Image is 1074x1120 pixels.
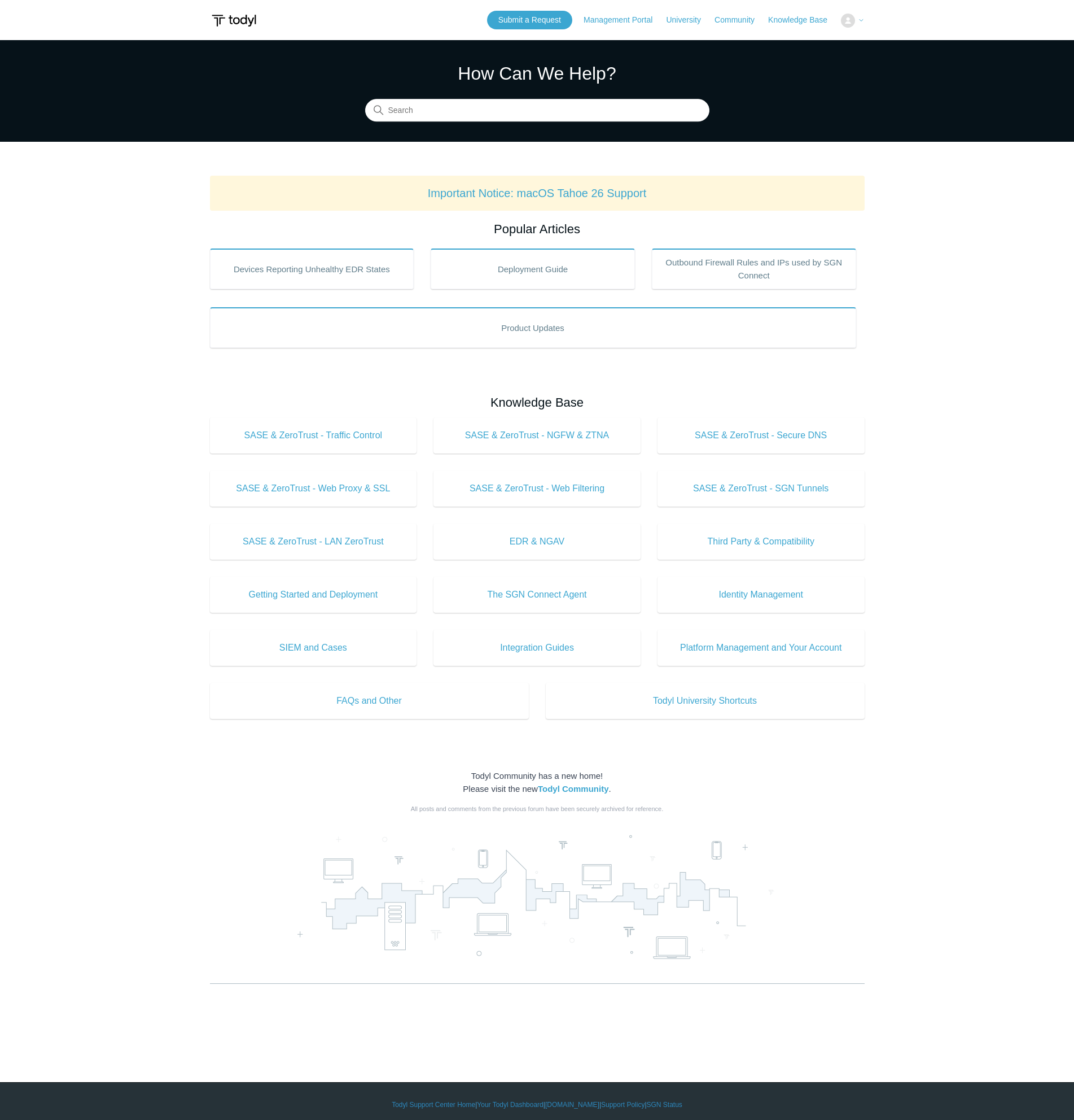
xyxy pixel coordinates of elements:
a: The SGN Connect Agent [433,577,641,613]
a: SASE & ZeroTrust - Web Filtering [433,470,641,507]
a: Deployment Guide [431,249,635,289]
span: The SGN Connect Agent [450,588,624,602]
span: SASE & ZeroTrust - Traffic Control [227,429,400,442]
span: EDR & NGAV [450,535,624,548]
span: SASE & ZeroTrust - Web Filtering [450,482,624,495]
a: Todyl Support Center Home [392,1100,475,1110]
a: Platform Management and Your Account [657,630,865,666]
a: FAQs and Other [210,683,529,719]
a: Product Updates [210,307,856,348]
a: Management Portal [584,14,664,26]
span: SASE & ZeroTrust - Secure DNS [674,429,848,442]
a: Your Todyl Dashboard [477,1100,543,1110]
span: Todyl University Shortcuts [563,694,848,708]
h2: Popular Articles [210,220,865,238]
a: Third Party & Compatibility [657,524,865,560]
a: Submit a Request [487,11,572,29]
input: Search [365,99,709,122]
a: Community [714,14,766,26]
a: SGN Status [647,1100,682,1110]
a: SASE & ZeroTrust - SGN Tunnels [657,470,865,507]
span: FAQs and Other [227,694,512,708]
a: SIEM and Cases [210,630,417,666]
span: Platform Management and Your Account [674,641,848,655]
div: | | | | [210,1100,865,1110]
a: SASE & ZeroTrust - Web Proxy & SSL [210,470,417,507]
a: Devices Reporting Unhealthy EDR States [210,249,414,289]
div: All posts and comments from the previous forum have been securely archived for reference. [210,804,865,814]
a: Knowledge Base [768,14,839,26]
span: SASE & ZeroTrust - NGFW & ZTNA [450,429,624,442]
a: SASE & ZeroTrust - NGFW & ZTNA [433,417,641,454]
a: Getting Started and Deployment [210,577,417,613]
img: Todyl Support Center Help Center home page [210,10,258,31]
span: SASE & ZeroTrust - LAN ZeroTrust [227,535,400,548]
span: Third Party & Compatibility [674,535,848,548]
a: Support Policy [601,1100,645,1110]
a: SASE & ZeroTrust - Secure DNS [657,417,865,454]
span: SIEM and Cases [227,641,400,655]
a: Integration Guides [433,630,641,666]
h1: How Can We Help? [365,60,709,87]
a: SASE & ZeroTrust - Traffic Control [210,417,417,454]
span: Identity Management [674,588,848,602]
span: Getting Started and Deployment [227,588,400,602]
span: SASE & ZeroTrust - SGN Tunnels [674,482,848,495]
a: Todyl University Shortcuts [546,683,865,719]
div: Todyl Community has a new home! Please visit the new . [210,770,865,795]
h2: Knowledge Base [210,393,865,412]
a: Outbound Firewall Rules and IPs used by SGN Connect [652,249,856,289]
a: University [666,14,712,26]
a: SASE & ZeroTrust - LAN ZeroTrust [210,524,417,560]
span: Integration Guides [450,641,624,655]
a: EDR & NGAV [433,524,641,560]
a: Important Notice: macOS Tahoe 26 Support [428,187,647,199]
a: Identity Management [657,577,865,613]
a: [DOMAIN_NAME] [545,1100,599,1110]
span: SASE & ZeroTrust - Web Proxy & SSL [227,482,400,495]
a: Todyl Community [538,784,609,794]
